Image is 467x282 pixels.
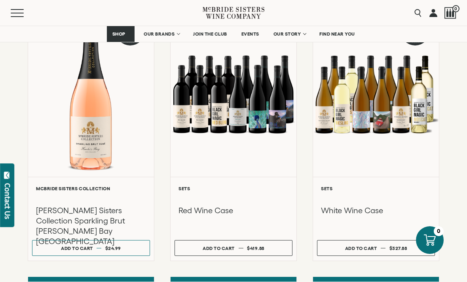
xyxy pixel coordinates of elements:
a: OUR STORY [268,26,311,42]
a: OUR BRANDS [139,26,184,42]
a: Pink 92 Points McBride Sisters Collection Sparkling Brut Rose Hawke's Bay NV McBride Sisters Coll... [28,7,154,261]
span: SHOP [112,31,125,37]
h3: White Wine Case [321,205,431,216]
a: EVENTS [236,26,264,42]
div: Add to cart [345,242,377,254]
span: $24.99 [105,246,121,251]
a: SHOP [107,26,135,42]
a: JOIN THE CLUB [188,26,232,42]
div: Add to cart [203,242,235,254]
button: Add to cart $327.88 [317,240,435,256]
a: Best Seller White Wine Case Sets White Wine Case Add to cart $327.88 [313,7,439,261]
span: JOIN THE CLUB [193,31,227,37]
span: 0 [452,5,459,12]
div: Add to cart [61,242,93,254]
span: EVENTS [241,31,259,37]
a: FIND NEAR YOU [314,26,360,42]
button: Add to cart $24.99 [32,240,150,256]
a: Red Wine Case Sets Red Wine Case Add to cart $419.88 [170,7,297,261]
span: $419.88 [247,246,264,251]
h3: [PERSON_NAME] Sisters Collection Sparkling Brut [PERSON_NAME] Bay [GEOGRAPHIC_DATA] [36,205,146,246]
span: OUR STORY [273,31,301,37]
h6: McBride Sisters Collection [36,186,146,191]
span: OUR BRANDS [144,31,175,37]
button: Mobile Menu Trigger [11,9,39,17]
h3: Red Wine Case [178,205,289,216]
button: Add to cart $419.88 [175,240,292,256]
h6: Sets [321,186,431,191]
h6: Sets [178,186,289,191]
div: Contact Us [4,183,11,219]
div: 0 [434,226,444,236]
span: FIND NEAR YOU [319,31,355,37]
span: $327.88 [389,246,407,251]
